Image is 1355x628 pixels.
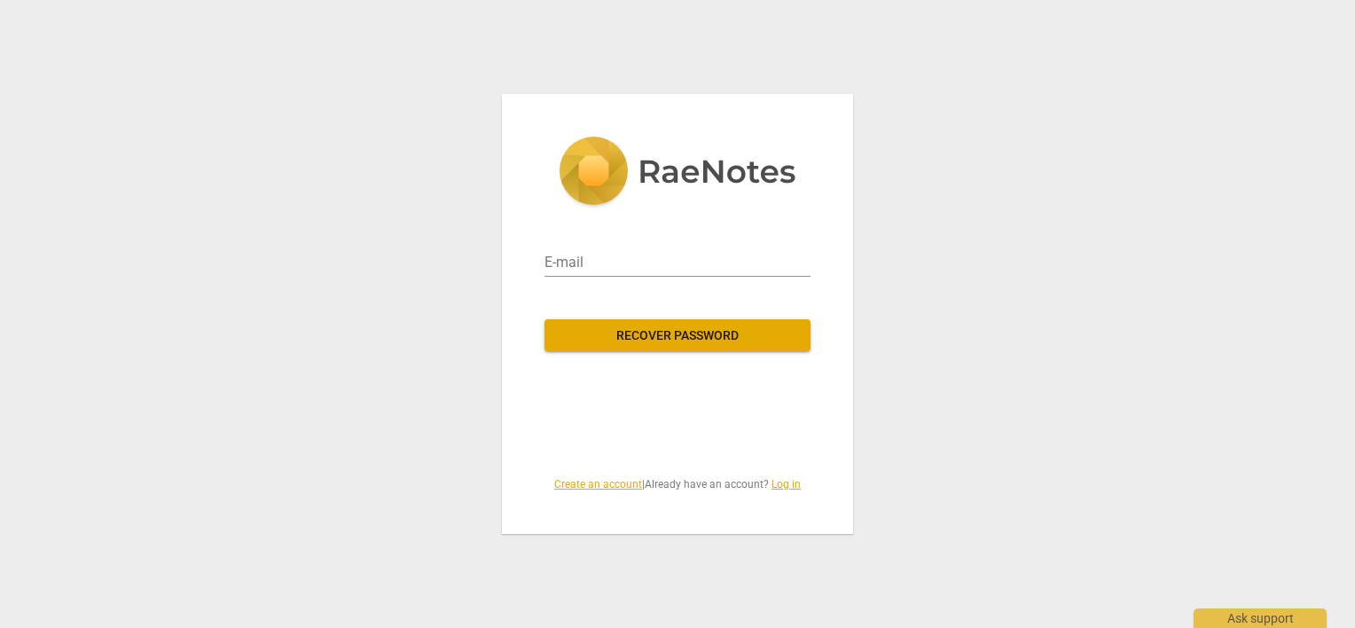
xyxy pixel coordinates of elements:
span: | Already have an account? [544,477,811,492]
img: 5ac2273c67554f335776073100b6d88f.svg [559,137,796,209]
span: Recover password [559,327,796,345]
div: Ask support [1194,608,1327,628]
a: Log in [771,478,801,491]
a: Create an account [554,478,642,491]
button: Recover password [544,319,811,351]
